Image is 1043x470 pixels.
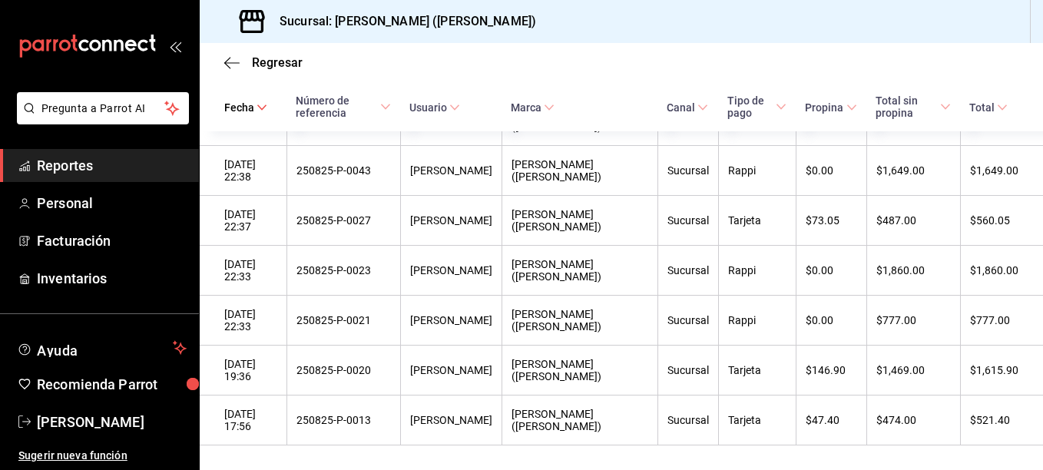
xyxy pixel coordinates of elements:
[296,164,391,177] div: 250825-P-0043
[410,314,492,326] div: [PERSON_NAME]
[876,364,951,376] div: $1,469.00
[37,157,93,174] font: Reportes
[296,414,391,426] div: 250825-P-0013
[512,158,648,183] div: [PERSON_NAME] ([PERSON_NAME])
[11,111,189,127] a: Pregunta a Parrot AI
[512,308,648,333] div: [PERSON_NAME] ([PERSON_NAME])
[511,101,555,114] span: Marca
[805,101,856,114] span: Propina
[876,94,938,119] font: Total sin propina
[806,214,856,227] div: $73.05
[876,264,951,276] div: $1,860.00
[512,258,648,283] div: [PERSON_NAME] ([PERSON_NAME])
[512,208,648,233] div: [PERSON_NAME] ([PERSON_NAME])
[410,414,492,426] div: [PERSON_NAME]
[512,358,648,382] div: [PERSON_NAME] ([PERSON_NAME])
[169,40,181,52] button: open_drawer_menu
[667,414,709,426] div: Sucursal
[667,264,709,276] div: Sucursal
[970,264,1018,276] div: $1,860.00
[667,164,709,177] div: Sucursal
[970,364,1018,376] div: $1,615.90
[805,101,843,114] font: Propina
[667,101,695,114] font: Canal
[876,94,951,119] span: Total sin propina
[224,308,277,333] div: [DATE] 22:33
[410,364,492,376] div: [PERSON_NAME]
[224,158,277,183] div: [DATE] 22:38
[512,408,648,432] div: [PERSON_NAME] ([PERSON_NAME])
[970,314,1018,326] div: $777.00
[18,449,127,462] font: Sugerir nueva función
[667,364,709,376] div: Sucursal
[667,214,709,227] div: Sucursal
[296,264,391,276] div: 250825-P-0023
[511,101,541,114] font: Marca
[969,101,995,114] font: Total
[252,55,303,70] span: Regresar
[410,164,492,177] div: [PERSON_NAME]
[37,414,144,430] font: [PERSON_NAME]
[224,101,267,114] span: Fecha
[876,164,951,177] div: $1,649.00
[728,164,787,177] div: Rappi
[728,264,787,276] div: Rappi
[41,101,165,117] span: Pregunta a Parrot AI
[410,214,492,227] div: [PERSON_NAME]
[224,101,254,114] font: Fecha
[970,214,1018,227] div: $560.05
[806,164,856,177] div: $0.00
[37,233,111,249] font: Facturación
[17,92,189,124] button: Pregunta a Parrot AI
[806,314,856,326] div: $0.00
[876,214,951,227] div: $487.00
[37,376,157,392] font: Recomienda Parrot
[37,270,107,286] font: Inventarios
[224,208,277,233] div: [DATE] 22:37
[667,314,709,326] div: Sucursal
[224,408,277,432] div: [DATE] 17:56
[296,364,391,376] div: 250825-P-0020
[37,195,93,211] font: Personal
[410,264,492,276] div: [PERSON_NAME]
[876,414,951,426] div: $474.00
[876,314,951,326] div: $777.00
[727,94,787,119] span: Tipo de pago
[296,94,391,119] span: Número de referencia
[970,164,1018,177] div: $1,649.00
[296,94,378,119] font: Número de referencia
[224,358,277,382] div: [DATE] 19:36
[806,364,856,376] div: $146.90
[806,414,856,426] div: $47.40
[409,101,460,114] span: Usuario
[969,101,1008,114] span: Total
[727,94,773,119] font: Tipo de pago
[728,214,787,227] div: Tarjeta
[728,414,787,426] div: Tarjeta
[409,101,447,114] font: Usuario
[224,258,277,283] div: [DATE] 22:33
[267,12,536,31] h3: Sucursal: [PERSON_NAME] ([PERSON_NAME])
[728,364,787,376] div: Tarjeta
[224,55,303,70] button: Regresar
[667,101,708,114] span: Canal
[970,414,1018,426] div: $521.40
[806,264,856,276] div: $0.00
[37,339,167,357] span: Ayuda
[728,314,787,326] div: Rappi
[296,314,391,326] div: 250825-P-0021
[296,214,391,227] div: 250825-P-0027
